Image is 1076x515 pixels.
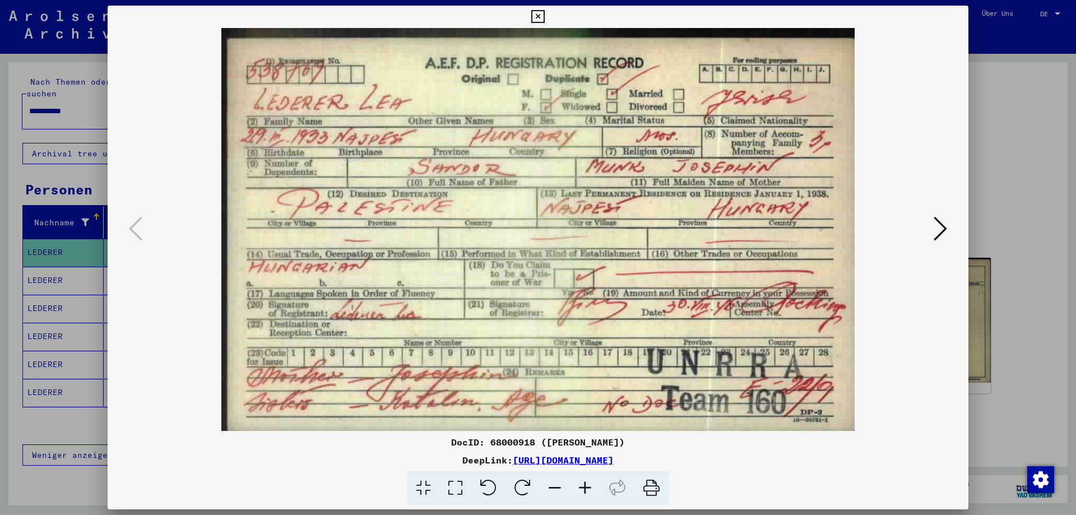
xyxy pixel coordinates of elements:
div: DeepLink: [108,453,968,467]
a: [URL][DOMAIN_NAME] [513,454,614,466]
div: Zustimmung ändern [1027,466,1054,493]
div: DocID: 68000918 ([PERSON_NAME]) [108,435,968,449]
img: Zustimmung ändern [1027,466,1054,493]
img: 001.jpg [146,28,930,431]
